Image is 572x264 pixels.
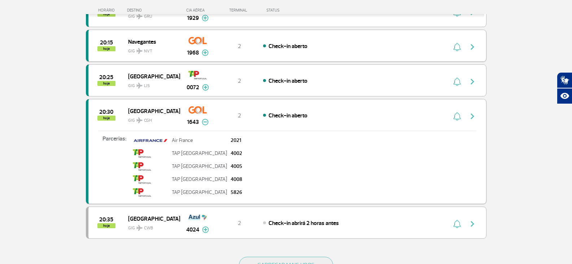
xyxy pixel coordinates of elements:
[238,77,241,85] span: 2
[186,225,199,234] span: 4024
[263,8,322,13] div: STATUS
[187,118,199,126] span: 1643
[133,186,151,199] img: tap.png
[557,72,572,88] button: Abrir tradutor de língua de sinais.
[128,44,174,55] span: GIG
[557,72,572,104] div: Plugin de acessibilidade da Hand Talk.
[136,48,143,54] img: destiny_airplane.svg
[128,113,174,124] span: GIG
[133,134,168,147] img: property-1airfrance.jpg
[97,81,115,86] span: hoje
[99,217,113,222] span: 2025-09-24 20:35:00
[238,220,241,227] span: 2
[88,8,127,13] div: HORÁRIO
[453,77,461,86] img: sino-painel-voo.svg
[128,221,174,231] span: GIG
[268,43,307,50] span: Check-in aberto
[97,116,115,121] span: hoje
[202,119,209,125] img: menos-info-painel-voo.svg
[231,190,242,195] p: 5826
[268,77,307,85] span: Check-in aberto
[133,160,151,173] img: tap.png
[231,164,242,169] p: 4005
[99,109,113,114] span: 2025-09-24 20:30:00
[136,83,143,88] img: destiny_airplane.svg
[187,14,199,22] span: 1929
[231,151,242,156] p: 4002
[468,43,477,51] img: seta-direita-painel-voo.svg
[133,173,151,186] img: tap.png
[468,112,477,121] img: seta-direita-painel-voo.svg
[127,8,180,13] div: DESTINO
[128,72,174,81] span: [GEOGRAPHIC_DATA]
[100,40,113,45] span: 2025-09-24 20:15:00
[202,84,209,91] img: mais-info-painel-voo.svg
[136,117,143,123] img: destiny_airplane.svg
[557,88,572,104] button: Abrir recursos assistivos.
[128,79,174,89] span: GIG
[144,225,153,231] span: CWB
[99,75,113,80] span: 2025-09-24 20:25:00
[187,48,199,57] span: 1968
[128,214,174,223] span: [GEOGRAPHIC_DATA]
[187,83,199,92] span: 0072
[268,112,307,119] span: Check-in aberto
[231,177,242,182] p: 4008
[172,164,227,169] p: TAP [GEOGRAPHIC_DATA]
[216,8,263,13] div: TERMINAL
[180,8,216,13] div: CIA AÉREA
[202,226,209,233] img: mais-info-painel-voo.svg
[268,220,339,227] span: Check-in abrirá 2 horas antes
[453,43,461,51] img: sino-painel-voo.svg
[202,15,209,21] img: mais-info-painel-voo.svg
[468,220,477,228] img: seta-direita-painel-voo.svg
[453,112,461,121] img: sino-painel-voo.svg
[238,112,241,119] span: 2
[468,77,477,86] img: seta-direita-painel-voo.svg
[202,49,209,56] img: mais-info-painel-voo.svg
[231,138,242,143] p: 2021
[133,147,151,160] img: tap.png
[144,117,152,124] span: CGH
[172,177,227,182] p: TAP [GEOGRAPHIC_DATA]
[172,138,227,143] p: Air France
[88,134,131,194] p: Parcerias:
[144,83,150,89] span: LIS
[172,190,227,195] p: TAP [GEOGRAPHIC_DATA]
[128,106,174,116] span: [GEOGRAPHIC_DATA]
[172,151,227,156] p: TAP [GEOGRAPHIC_DATA]
[144,48,152,55] span: NVT
[136,225,143,231] img: destiny_airplane.svg
[128,37,174,46] span: Navegantes
[97,223,115,228] span: hoje
[453,220,461,228] img: sino-painel-voo.svg
[238,43,241,50] span: 2
[97,46,115,51] span: hoje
